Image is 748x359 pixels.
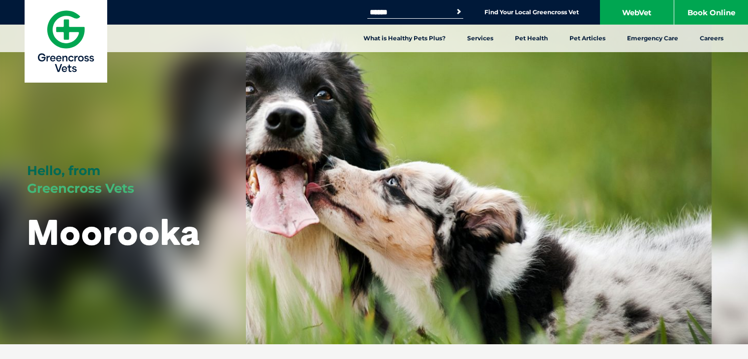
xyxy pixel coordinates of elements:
button: Search [454,7,464,17]
a: What is Healthy Pets Plus? [353,25,456,52]
a: Find Your Local Greencross Vet [484,8,579,16]
a: Services [456,25,504,52]
a: Pet Health [504,25,559,52]
h1: Moorooka [27,212,200,251]
a: Pet Articles [559,25,616,52]
a: Careers [689,25,734,52]
a: Emergency Care [616,25,689,52]
span: Greencross Vets [27,180,134,196]
span: Hello, from [27,163,100,179]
